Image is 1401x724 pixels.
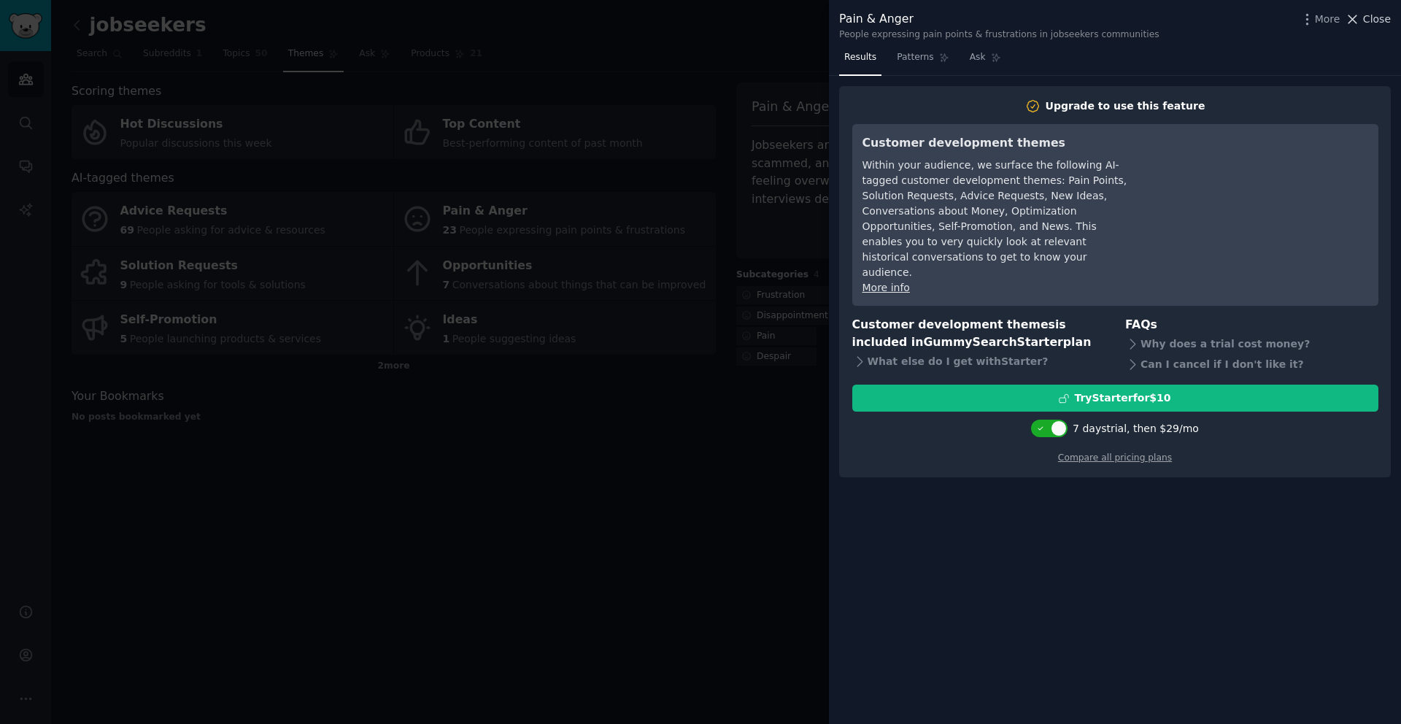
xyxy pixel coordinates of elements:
[839,28,1159,42] div: People expressing pain points & frustrations in jobseekers communities
[1074,390,1170,406] div: Try Starter for $10
[1125,354,1378,374] div: Can I cancel if I don't like it?
[892,46,954,76] a: Patterns
[923,335,1062,349] span: GummySearch Starter
[839,46,881,76] a: Results
[1073,421,1199,436] div: 7 days trial, then $ 29 /mo
[965,46,1006,76] a: Ask
[1046,99,1205,114] div: Upgrade to use this feature
[844,51,876,64] span: Results
[1125,334,1378,354] div: Why does a trial cost money?
[1315,12,1340,27] span: More
[852,352,1105,372] div: What else do I get with Starter ?
[862,282,910,293] a: More info
[897,51,933,64] span: Patterns
[1125,316,1378,334] h3: FAQs
[852,316,1105,352] h3: Customer development themes is included in plan
[862,134,1129,153] h3: Customer development themes
[970,51,986,64] span: Ask
[862,158,1129,280] div: Within your audience, we surface the following AI-tagged customer development themes: Pain Points...
[1363,12,1391,27] span: Close
[1058,452,1172,463] a: Compare all pricing plans
[1149,134,1368,244] iframe: YouTube video player
[852,385,1378,412] button: TryStarterfor$10
[839,10,1159,28] div: Pain & Anger
[1300,12,1340,27] button: More
[1345,12,1391,27] button: Close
